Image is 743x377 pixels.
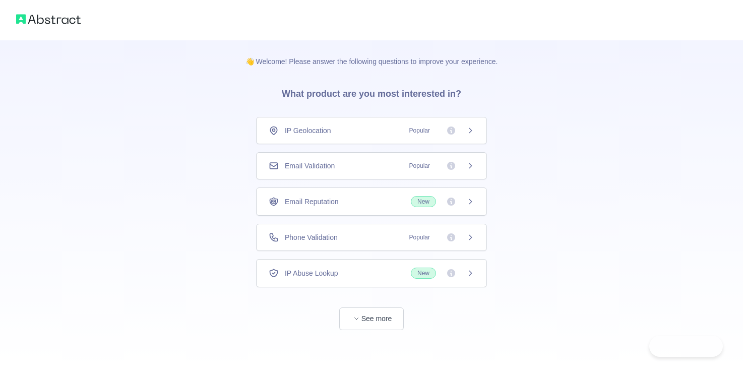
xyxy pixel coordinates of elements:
[649,336,723,357] iframe: Toggle Customer Support
[266,67,477,117] h3: What product are you most interested in?
[285,268,338,278] span: IP Abuse Lookup
[16,12,81,26] img: Abstract logo
[285,232,338,242] span: Phone Validation
[285,197,339,207] span: Email Reputation
[285,161,335,171] span: Email Validation
[411,196,436,207] span: New
[229,40,514,67] p: 👋 Welcome! Please answer the following questions to improve your experience.
[403,125,436,136] span: Popular
[285,125,331,136] span: IP Geolocation
[403,232,436,242] span: Popular
[339,307,404,330] button: See more
[403,161,436,171] span: Popular
[411,268,436,279] span: New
